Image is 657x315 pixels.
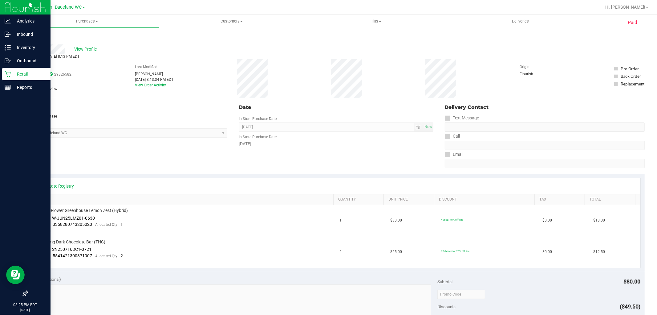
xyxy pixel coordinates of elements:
label: Call [445,132,460,141]
span: Paid [628,19,637,26]
div: [DATE] [239,141,433,147]
span: ($49.50) [620,303,641,310]
span: 1 [121,222,123,227]
span: Completed [DATE] 8:13 PM EDT [27,54,79,59]
span: FD 3.5g Flower Greenhouse Lemon Zest (Hybrid) [35,208,128,213]
span: HT 100mg Dark Chocolate Bar (THC) [35,239,106,245]
span: In Sync [48,71,53,77]
a: Tax [539,197,582,202]
inline-svg: Inbound [5,31,11,37]
div: [PERSON_NAME] [135,71,173,77]
div: [DATE] 8:13:34 PM EDT [135,77,173,82]
span: Customers [160,19,303,24]
div: Date [239,104,433,111]
label: Origin [520,64,529,70]
span: Discounts [437,301,456,312]
inline-svg: Reports [5,84,11,90]
a: Tills [304,15,448,28]
span: View Profile [74,46,99,52]
input: Promo Code [437,290,485,299]
span: SN250716DC1-0721 [52,247,92,252]
a: Deliveries [448,15,593,28]
span: $80.00 [624,278,641,285]
span: $12.50 [593,249,605,255]
label: In-Store Purchase Date [239,116,277,122]
inline-svg: Inventory [5,44,11,51]
iframe: Resource center [6,266,25,284]
a: View State Registry [37,183,74,189]
label: Email [445,150,464,159]
input: Format: (999) 999-9999 [445,122,645,132]
div: Pre-Order [621,66,639,72]
inline-svg: Analytics [5,18,11,24]
span: Tills [304,19,448,24]
label: Last Modified [135,64,157,70]
span: $18.00 [593,218,605,223]
a: Customers [159,15,304,28]
a: Unit Price [389,197,432,202]
span: Purchases [15,19,159,24]
p: Inventory [11,44,48,51]
span: Allocated Qty [95,222,118,227]
span: $0.00 [542,249,552,255]
span: 5541421300871907 [53,253,92,258]
a: SKU [36,197,331,202]
span: $0.00 [542,218,552,223]
a: Total [590,197,633,202]
div: Delivery Contact [445,104,645,111]
p: Inbound [11,31,48,38]
div: Location [27,104,227,111]
a: Quantity [338,197,381,202]
p: 08:25 PM EDT [3,302,48,308]
input: Format: (999) 999-9999 [445,141,645,150]
span: 2 [340,249,342,255]
span: 3358280743205020 [53,222,92,227]
span: W-JUN25LMZ01-0630 [52,216,95,221]
inline-svg: Retail [5,71,11,77]
span: Miami Dadeland WC [41,5,82,10]
div: Back Order [621,73,641,79]
span: Hi, [PERSON_NAME]! [605,5,645,10]
p: Outbound [11,57,48,64]
label: In-Store Purchase Date [239,134,277,140]
inline-svg: Outbound [5,58,11,64]
div: Replacement [621,81,645,87]
span: 1 [340,218,342,223]
span: 75chocchew: 75% off line [441,250,469,253]
a: Discount [439,197,532,202]
span: Deliveries [504,19,537,24]
p: Reports [11,84,48,91]
a: View Order Activity [135,83,166,87]
span: 40dep: 40% off line [441,218,463,221]
span: $25.00 [390,249,402,255]
p: Retail [11,70,48,78]
span: Allocated Qty [95,254,118,258]
span: 29826582 [54,72,71,77]
a: Purchases [15,15,159,28]
div: Flourish [520,71,550,77]
p: [DATE] [3,308,48,312]
span: Subtotal [437,279,452,284]
label: Text Message [445,114,479,122]
span: 2 [121,253,123,258]
span: $30.00 [390,218,402,223]
p: Analytics [11,17,48,25]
